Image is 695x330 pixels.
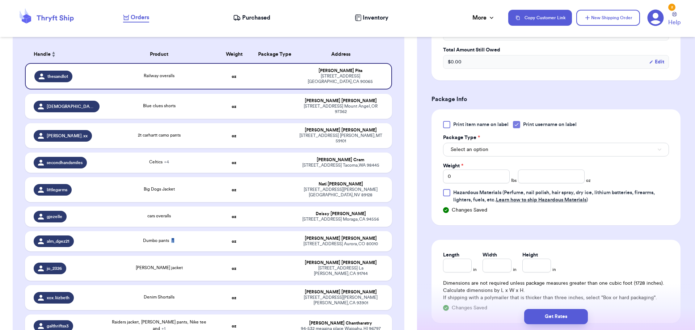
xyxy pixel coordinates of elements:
label: Length [443,251,459,259]
span: Hazardous Materials [453,190,501,195]
div: [PERSON_NAME] [PERSON_NAME] [298,260,384,266]
div: [STREET_ADDRESS][PERSON_NAME] [GEOGRAPHIC_DATA] , NV 89128 [298,187,384,198]
span: Purchased [242,13,270,22]
a: Help [668,12,681,27]
a: Orders [123,13,149,22]
span: [PERSON_NAME] jacket [136,266,183,270]
span: Dumbo pants 👖 [143,238,176,243]
div: 2 [668,4,675,11]
div: [PERSON_NAME] [PERSON_NAME] [298,128,384,133]
div: Deissy [PERSON_NAME] [298,211,384,217]
div: [STREET_ADDRESS] Aurora , CO 80010 [298,241,384,247]
div: More [472,13,495,22]
div: [STREET_ADDRESS] [GEOGRAPHIC_DATA] , CA 90065 [298,74,383,84]
button: Copy Customer Link [508,10,572,26]
span: Big Dogs Jacket [144,187,175,191]
div: [STREET_ADDRESS] La [PERSON_NAME] , CA 91744 [298,266,384,276]
span: $ 0.00 [448,58,462,66]
div: [PERSON_NAME] Chantharatry [298,321,384,326]
span: [DEMOGRAPHIC_DATA] [47,104,95,109]
strong: oz [232,188,236,192]
a: Purchased [233,13,270,22]
span: [PERSON_NAME].xx [47,133,88,139]
span: Orders [131,13,149,22]
button: Get Rates [524,309,588,324]
strong: oz [232,239,236,243]
span: alm_dgez21 [47,238,69,244]
span: Railway overalls [144,74,174,78]
span: Celtics [149,160,169,164]
span: in [473,267,477,272]
label: Width [483,251,497,259]
span: in [552,267,556,272]
span: littlegarms [47,187,67,193]
span: Inventory [363,13,388,22]
span: oz [586,177,591,183]
span: gjezelle [47,214,62,220]
span: 2t carhartt camo pants [138,133,181,137]
strong: oz [232,296,236,300]
span: Print username on label [523,121,577,128]
h3: Package Info [431,95,681,104]
div: Nati [PERSON_NAME] [298,181,384,187]
span: Handle [34,51,51,58]
p: If shipping with a polymailer that is thicker than three inches, select "Box or hard packaging". [443,294,669,301]
div: [STREET_ADDRESS] Mount Angel , OR 97362 [298,104,384,114]
strong: oz [232,134,236,138]
span: Print item name on label [453,121,509,128]
strong: oz [232,324,236,328]
span: xox.liizbeth [47,295,69,301]
strong: oz [232,160,236,165]
button: Edit [649,58,664,66]
span: jo_2326 [47,266,62,271]
strong: oz [232,74,236,79]
div: [STREET_ADDRESS] Moraga , CA 94556 [298,217,384,222]
strong: oz [232,214,236,219]
div: [STREET_ADDRESS][PERSON_NAME] [PERSON_NAME] , CA 93901 [298,295,384,306]
div: [STREET_ADDRESS] [PERSON_NAME] , MT 59101 [298,133,384,144]
div: [PERSON_NAME] [PERSON_NAME] [298,236,384,241]
button: Select an option [443,143,669,156]
th: Package Type [254,46,293,63]
span: in [513,267,517,272]
label: Total Amount Still Owed [443,46,669,54]
div: Dimensions are not required unless package measures greater than one cubic foot (1728 inches). Ca... [443,280,669,301]
div: [PERSON_NAME] Pita [298,68,383,74]
th: Product [104,46,215,63]
button: Sort ascending [51,50,56,59]
label: Weight [443,162,463,170]
span: (Perfume, nail polish, hair spray, dry ice, lithium batteries, firearms, lighters, fuels, etc. ) [453,190,655,202]
div: [PERSON_NAME] [PERSON_NAME] [298,289,384,295]
a: 2 [647,9,664,26]
a: Learn how to ship Hazardous Materials [496,197,586,202]
th: Weight [214,46,254,63]
label: Package Type [443,134,480,141]
span: Denim Shortalls [144,295,174,299]
span: + 4 [164,160,169,164]
div: [PERSON_NAME] [PERSON_NAME] [298,98,384,104]
div: [PERSON_NAME] Cram [298,157,384,163]
span: secondhandsmiles [47,160,83,166]
span: cars overalls [147,214,171,218]
span: thesandlot [47,74,68,79]
th: Address [294,46,392,63]
a: Inventory [355,13,388,22]
strong: oz [232,266,236,271]
span: Changes Saved [452,206,487,214]
button: New Shipping Order [576,10,640,26]
span: Help [668,18,681,27]
label: Height [522,251,538,259]
strong: oz [232,104,236,109]
span: Blue clues shorts [143,104,176,108]
div: [STREET_ADDRESS] Tacoma , WA 98445 [298,163,384,168]
span: Select an option [451,146,488,153]
span: lbs [511,177,517,183]
span: galthriftsx3 [47,323,69,329]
